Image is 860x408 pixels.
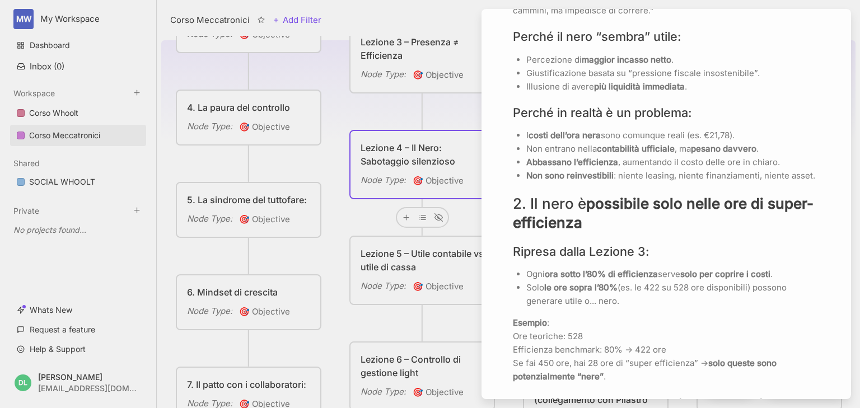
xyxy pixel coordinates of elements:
strong: maggior incasso netto [582,54,671,65]
strong: solo per coprire i costi [680,269,770,279]
p: : niente leasing, niente finanziamenti, niente asset. [526,169,820,182]
strong: più liquidità immediata [594,81,685,92]
strong: le ore sopra l’80% [544,282,618,293]
strong: Esempio [513,317,547,328]
p: Giustificazione basata su “pressione fiscale insostenibile”. [526,67,820,80]
h3: Perché il nero “sembra” utile: [513,29,820,44]
strong: Non sono reinvestibili [526,170,614,181]
p: Non entrano nella , ma . [526,142,820,156]
p: : Ore teoriche: 528 Efficienza benchmark: 80% → 422 ore Se fai 450 ore, hai 28 ore di “super effi... [513,316,820,383]
h3: Perché in realtà è un problema: [513,105,820,120]
h3: Ripresa dalla Lezione 3: [513,243,820,259]
p: I sono comunque reali (es. €21,78). [526,129,820,142]
p: Solo (es. le 422 su 528 ore disponibili) possono generare utile o... nero. [526,281,820,308]
strong: Abbassano l’efficienza [526,157,618,167]
p: Illusione di avere . [526,80,820,93]
strong: pesano davvero [691,143,756,154]
p: , aumentando il costo delle ore in chiaro. [526,156,820,169]
p: Ogni serve . [526,268,820,281]
p: Percezione di . [526,53,820,67]
strong: possibile solo nelle ore di super-efficienza [513,195,814,231]
strong: ora sotto l’80% di efficienza [545,269,658,279]
strong: costi dell’ora nera [529,130,601,140]
h2: 2. Il nero è [513,194,820,232]
strong: contabilità ufficiale [597,143,675,154]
